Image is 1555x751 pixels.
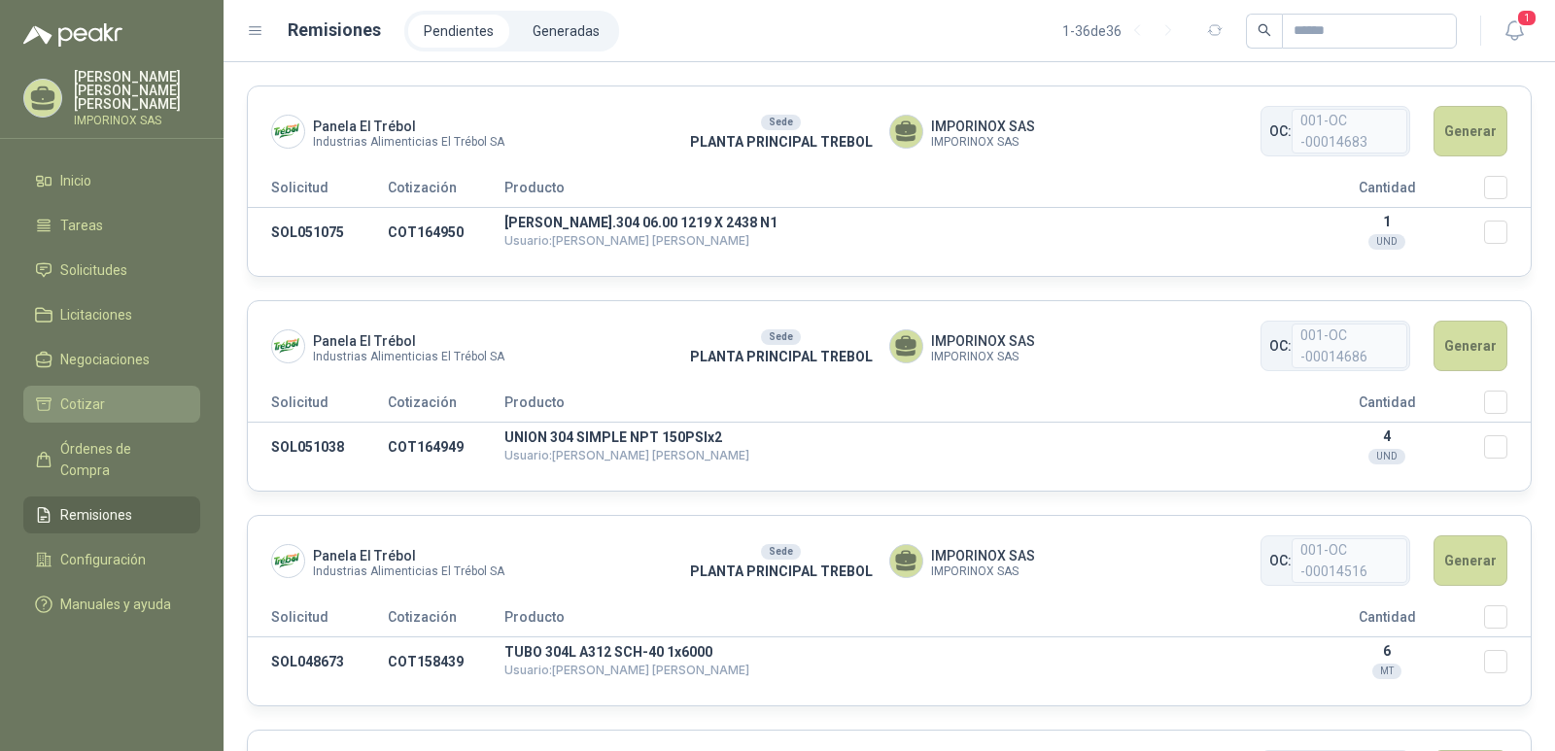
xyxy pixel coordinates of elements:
[504,216,1290,229] p: [PERSON_NAME].304 06.00 1219 X 2438 N1
[248,208,388,257] td: SOL051075
[1516,9,1538,27] span: 1
[313,137,504,148] span: Industrias Alimenticias El Trébol SA
[1484,605,1531,637] th: Seleccionar/deseleccionar
[931,566,1035,577] span: IMPORINOX SAS
[931,330,1035,352] span: IMPORINOX SAS
[248,605,388,637] th: Solicitud
[1290,605,1484,637] th: Cantidad
[504,605,1290,637] th: Producto
[60,504,132,526] span: Remisiones
[23,296,200,333] a: Licitaciones
[60,215,103,236] span: Tareas
[60,259,127,281] span: Solicitudes
[1062,16,1184,47] div: 1 - 36 de 36
[1292,538,1407,583] span: 001-OC -00014516
[1292,109,1407,154] span: 001-OC -00014683
[388,637,504,687] td: COT158439
[1434,535,1507,586] button: Generar
[1292,324,1407,368] span: 001-OC -00014686
[23,386,200,423] a: Cotizar
[23,207,200,244] a: Tareas
[288,17,381,44] h1: Remisiones
[504,391,1290,423] th: Producto
[1484,637,1531,687] td: Seleccionar/deseleccionar
[313,545,504,566] span: Panela El Trébol
[673,346,889,367] p: PLANTA PRINCIPAL TREBOL
[60,170,91,191] span: Inicio
[313,330,504,352] span: Panela El Trébol
[313,352,504,362] span: Industrias Alimenticias El Trébol SA
[272,545,304,577] img: Company Logo
[388,423,504,472] td: COT164949
[1372,664,1401,679] div: MT
[931,545,1035,566] span: IMPORINOX SAS
[60,304,132,325] span: Licitaciones
[1269,120,1292,142] span: OC:
[931,116,1035,137] span: IMPORINOX SAS
[1434,106,1507,156] button: Generar
[60,438,182,481] span: Órdenes de Compra
[248,637,388,687] td: SOL048673
[1484,391,1531,423] th: Seleccionar/deseleccionar
[23,23,122,47] img: Logo peakr
[1290,391,1484,423] th: Cantidad
[388,176,504,208] th: Cotización
[1258,23,1271,37] span: search
[1290,214,1484,229] p: 1
[272,330,304,362] img: Company Logo
[1290,428,1484,444] p: 4
[1269,335,1292,357] span: OC:
[60,349,150,370] span: Negociaciones
[1484,208,1531,257] td: Seleccionar/deseleccionar
[517,15,615,48] a: Generadas
[1368,449,1405,464] div: UND
[23,162,200,199] a: Inicio
[761,544,801,560] div: Sede
[1484,176,1531,208] th: Seleccionar/deseleccionar
[1269,550,1292,571] span: OC:
[504,233,749,248] span: Usuario: [PERSON_NAME] [PERSON_NAME]
[504,430,1290,444] p: UNION 304 SIMPLE NPT 150PSIx2
[931,352,1035,362] span: IMPORINOX SAS
[1484,423,1531,472] td: Seleccionar/deseleccionar
[673,131,889,153] p: PLANTA PRINCIPAL TREBOL
[388,208,504,257] td: COT164950
[60,549,146,570] span: Configuración
[388,391,504,423] th: Cotización
[1368,234,1405,250] div: UND
[313,566,504,577] span: Industrias Alimenticias El Trébol SA
[23,430,200,489] a: Órdenes de Compra
[248,423,388,472] td: SOL051038
[248,391,388,423] th: Solicitud
[23,586,200,623] a: Manuales y ayuda
[248,176,388,208] th: Solicitud
[1497,14,1532,49] button: 1
[1290,176,1484,208] th: Cantidad
[23,252,200,289] a: Solicitudes
[673,561,889,582] p: PLANTA PRINCIPAL TREBOL
[504,176,1290,208] th: Producto
[74,70,200,111] p: [PERSON_NAME] [PERSON_NAME] [PERSON_NAME]
[74,115,200,126] p: IMPORINOX SAS
[388,605,504,637] th: Cotización
[1290,643,1484,659] p: 6
[23,541,200,578] a: Configuración
[60,393,105,415] span: Cotizar
[761,115,801,130] div: Sede
[761,329,801,345] div: Sede
[23,341,200,378] a: Negociaciones
[504,663,749,677] span: Usuario: [PERSON_NAME] [PERSON_NAME]
[408,15,509,48] a: Pendientes
[504,645,1290,659] p: TUBO 304L A312 SCH-40 1x6000
[272,116,304,148] img: Company Logo
[504,448,749,462] span: Usuario: [PERSON_NAME] [PERSON_NAME]
[313,116,504,137] span: Panela El Trébol
[23,496,200,533] a: Remisiones
[60,594,171,615] span: Manuales y ayuda
[1434,321,1507,371] button: Generar
[931,137,1035,148] span: IMPORINOX SAS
